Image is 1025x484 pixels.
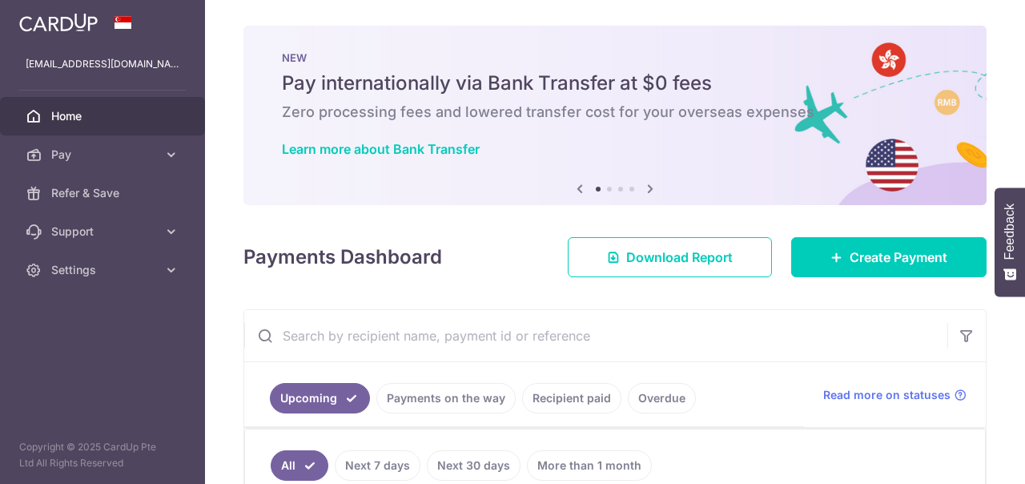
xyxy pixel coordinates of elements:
a: Recipient paid [522,383,621,413]
a: Create Payment [791,237,987,277]
a: Next 30 days [427,450,521,481]
input: Search by recipient name, payment id or reference [244,310,947,361]
span: Home [51,108,157,124]
a: Upcoming [270,383,370,413]
a: Download Report [568,237,772,277]
span: Read more on statuses [823,387,951,403]
button: Feedback - Show survey [995,188,1025,296]
span: Refer & Save [51,185,157,201]
p: NEW [282,51,948,64]
span: Download Report [626,248,733,267]
a: More than 1 month [527,450,652,481]
span: Pay [51,147,157,163]
a: All [271,450,328,481]
span: Settings [51,262,157,278]
img: CardUp [19,13,98,32]
span: Feedback [1003,204,1017,260]
img: Bank transfer banner [243,26,987,205]
h6: Zero processing fees and lowered transfer cost for your overseas expenses [282,103,948,122]
a: Learn more about Bank Transfer [282,141,480,157]
span: Support [51,224,157,240]
a: Next 7 days [335,450,420,481]
p: [EMAIL_ADDRESS][DOMAIN_NAME] [26,56,179,72]
span: Create Payment [850,248,947,267]
a: Payments on the way [376,383,516,413]
h5: Pay internationally via Bank Transfer at $0 fees [282,71,948,96]
a: Overdue [628,383,696,413]
h4: Payments Dashboard [243,243,442,272]
a: Read more on statuses [823,387,967,403]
